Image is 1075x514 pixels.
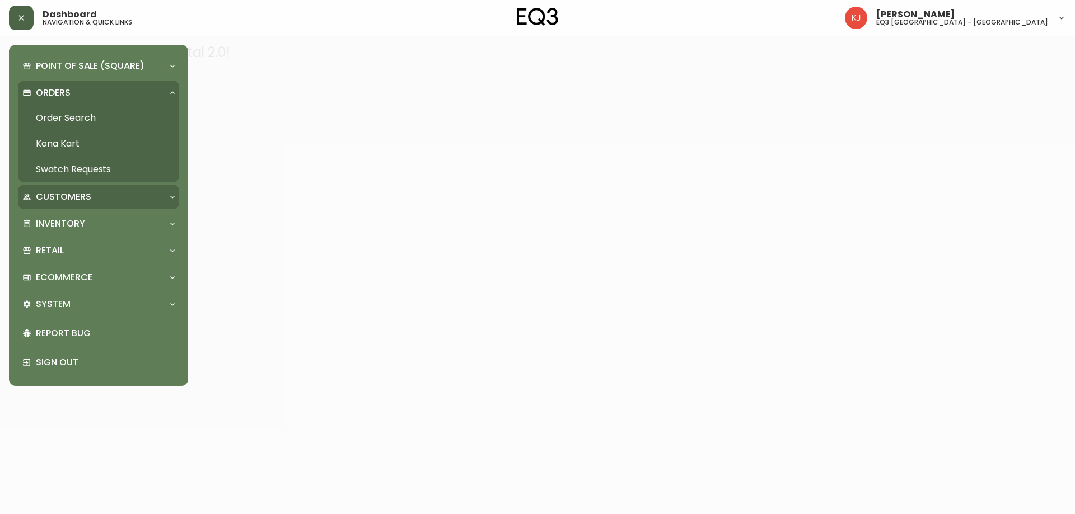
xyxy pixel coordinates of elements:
[18,265,179,290] div: Ecommerce
[36,271,92,284] p: Ecommerce
[18,185,179,209] div: Customers
[18,131,179,157] a: Kona Kart
[43,10,97,19] span: Dashboard
[18,319,179,348] div: Report Bug
[18,157,179,182] a: Swatch Requests
[18,348,179,377] div: Sign Out
[36,298,71,310] p: System
[18,211,179,236] div: Inventory
[36,356,175,369] p: Sign Out
[36,60,144,72] p: Point of Sale (Square)
[845,7,867,29] img: 24a625d34e264d2520941288c4a55f8e
[18,292,179,317] div: System
[36,87,71,99] p: Orders
[18,54,179,78] div: Point of Sale (Square)
[18,105,179,131] a: Order Search
[18,238,179,263] div: Retail
[36,191,91,203] p: Customers
[18,81,179,105] div: Orders
[36,244,64,257] p: Retail
[876,19,1048,26] h5: eq3 [GEOGRAPHIC_DATA] - [GEOGRAPHIC_DATA]
[43,19,132,26] h5: navigation & quick links
[517,8,558,26] img: logo
[36,327,175,339] p: Report Bug
[36,218,85,230] p: Inventory
[876,10,955,19] span: [PERSON_NAME]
